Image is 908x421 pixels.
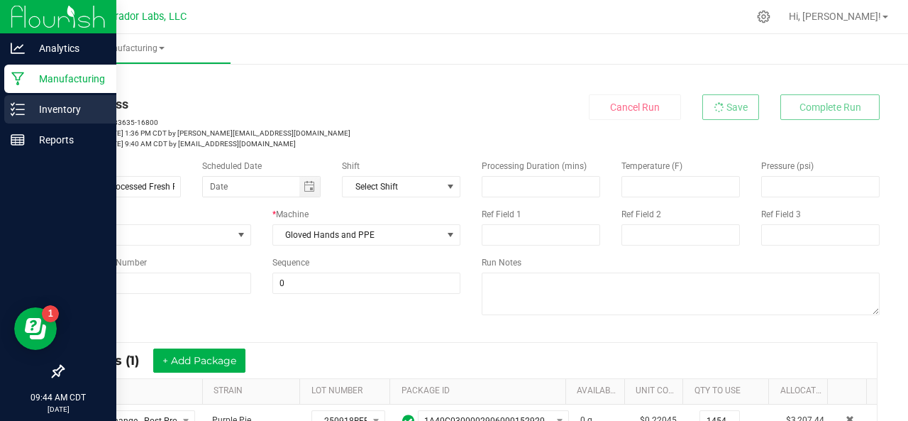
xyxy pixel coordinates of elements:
button: + Add Package [153,349,245,373]
p: MP-20250922183635-16800 [62,117,460,128]
p: Analytics [25,40,110,57]
span: Ref Field 3 [761,209,801,219]
span: Temperature (F) [621,161,682,171]
p: [DATE] [6,404,110,415]
a: ITEMSortable [76,386,196,397]
p: Manufacturing [25,70,110,87]
span: Save [726,102,748,113]
a: QTY TO USESortable [694,386,764,397]
a: Allocated CostSortable [780,386,822,397]
span: Inputs (1) [79,353,153,368]
span: NO DATA FOUND [342,176,460,197]
p: 09:44 AM CDT [6,391,110,404]
inline-svg: Analytics [11,41,25,55]
div: In Progress [62,94,460,114]
span: Cancel Run [610,102,660,113]
a: STRAINSortable [214,386,294,397]
span: Toggle calendar [299,177,320,197]
div: Manage settings [755,10,773,23]
span: Gloved Hands and PPE [273,225,443,245]
span: Hi, [PERSON_NAME]! [789,11,881,22]
a: Unit CostSortable [636,386,677,397]
button: Save [702,94,759,120]
p: [DATE] 1:36 PM CDT by [PERSON_NAME][EMAIL_ADDRESS][DOMAIN_NAME] [62,128,460,138]
inline-svg: Inventory [11,102,25,116]
p: Inventory [25,101,110,118]
span: Ref Field 1 [482,209,521,219]
span: Shift [342,161,360,171]
button: Complete Run [780,94,880,120]
p: [DATE] 9:40 AM CDT by [EMAIL_ADDRESS][DOMAIN_NAME] [62,138,460,149]
a: Manufacturing [34,34,231,64]
span: Manufacturing [34,43,231,55]
a: PACKAGE IDSortable [402,386,560,397]
iframe: Resource center unread badge [42,305,59,322]
span: Curador Labs, LLC [103,11,187,23]
a: LOT NUMBERSortable [311,386,384,397]
span: Scheduled Date [202,161,262,171]
inline-svg: Manufacturing [11,72,25,86]
span: Sequence [272,258,309,268]
span: Machine [276,209,309,219]
iframe: Resource center [14,307,57,350]
span: Ref Field 2 [621,209,661,219]
a: AVAILABLESortable [577,386,619,397]
a: Sortable [838,386,861,397]
inline-svg: Reports [11,133,25,147]
span: Processing Duration (mins) [482,161,587,171]
span: Run Notes [482,258,521,268]
span: Complete Run [799,102,861,113]
input: Date [203,177,299,197]
span: Select Shift [343,177,442,197]
span: Pressure (psi) [761,161,814,171]
button: Cancel Run [589,94,681,120]
p: Reports [25,131,110,148]
span: None [63,225,233,245]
